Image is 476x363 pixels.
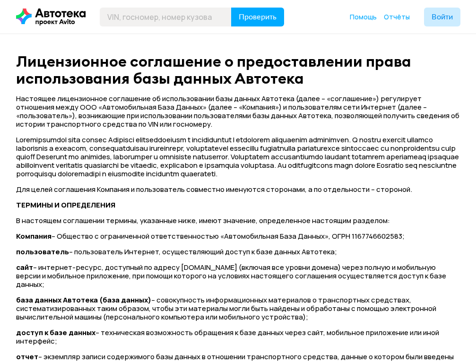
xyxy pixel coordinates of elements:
[16,352,38,362] strong: отчет
[16,328,460,346] p: – техническая возможность обращения к базе данных через сайт, мобильное приложение или иной интер...
[16,216,460,225] p: В настоящем соглашении термины, указанные ниже, имеют значение, определенное настоящим разделом:
[239,13,277,21] span: Проверить
[16,185,460,194] p: Для целей соглашения Компания и пользователь совместно именуются сторонами, а по отдельности – ст...
[16,53,460,87] div: Лицензионное соглашение о предоставлении права использования базы данных Автотека
[16,328,95,337] strong: доступ к базе данных
[16,263,460,289] p: – интернет-ресурс, доступный по адресу [DOMAIN_NAME] (включая все уровни домена) через полную и м...
[231,8,284,26] button: Проверить
[16,262,33,272] strong: сайт
[16,95,460,129] p: Настоящее лицензионное соглашение об использовании базы данных Автотека (далее – «соглашение») ре...
[432,13,453,21] span: Войти
[384,12,410,22] a: Отчёты
[16,248,460,256] p: – пользователь Интернет, осуществляющий доступ к базе данных Автотека;
[16,232,460,241] p: – Общество с ограниченной ответственностью «Автомобильная База Данных», ОГРН 1167746602583;
[16,295,151,305] strong: база данных Автотека (база данных)
[16,231,52,241] strong: Компания
[350,12,377,22] a: Помощь
[424,8,460,26] button: Войти
[384,12,410,21] span: Отчёты
[16,296,460,321] p: – совокупность информационных материалов о транспортных средствах, систематизированных таким обра...
[100,8,232,26] input: VIN, госномер, номер кузова
[16,136,460,178] p: Loremipsumdol sita consec Adipisci elitseddoeiusm t incididuntut l etdolorem aliquaenim adminimve...
[16,247,69,257] strong: пользователь
[16,200,115,210] strong: ТЕРМИНЫ И ОПРЕДЕЛЕНИЯ
[350,12,377,21] span: Помощь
